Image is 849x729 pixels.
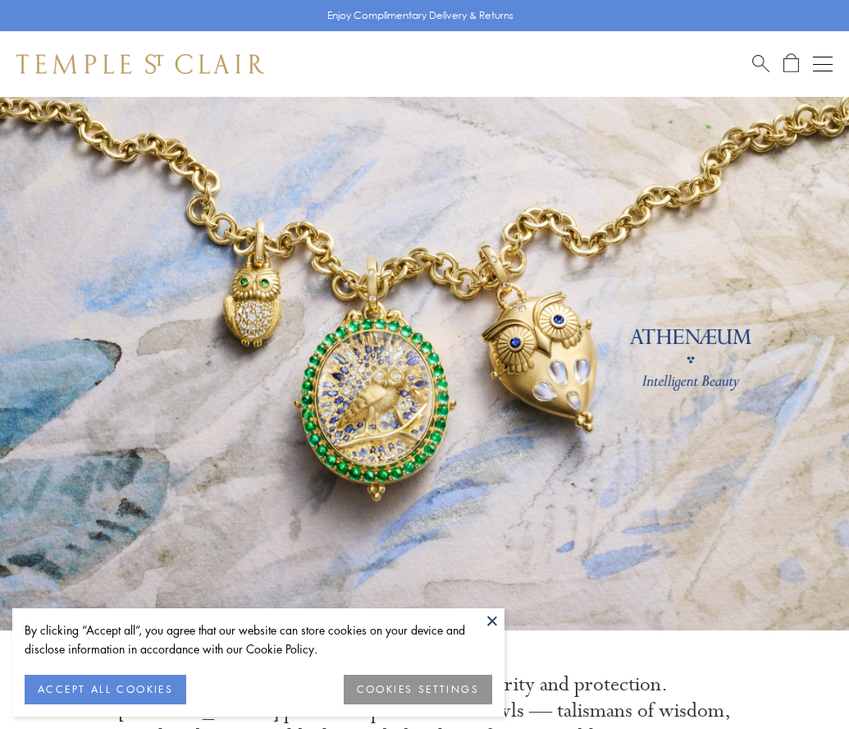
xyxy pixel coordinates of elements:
[25,621,492,658] div: By clicking “Accept all”, you agree that our website can store cookies on your device and disclos...
[16,54,264,74] img: Temple St. Clair
[783,53,799,74] a: Open Shopping Bag
[344,675,492,704] button: COOKIES SETTINGS
[752,53,769,74] a: Search
[327,7,514,24] p: Enjoy Complimentary Delivery & Returns
[813,54,833,74] button: Open navigation
[25,675,186,704] button: ACCEPT ALL COOKIES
